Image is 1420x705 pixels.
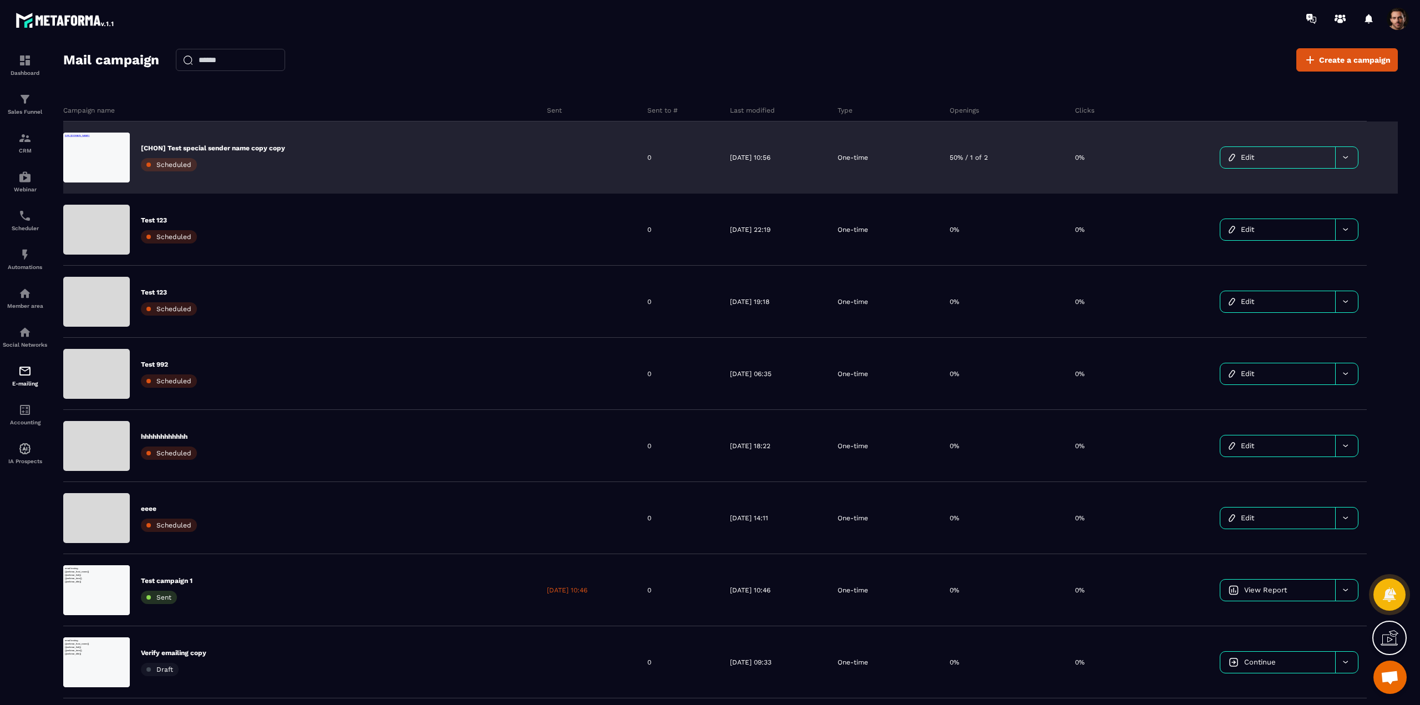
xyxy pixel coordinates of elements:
[547,586,587,595] p: [DATE] 10:46
[950,225,959,234] p: 0%
[730,297,769,306] p: [DATE] 19:18
[156,233,191,241] span: Scheduled
[18,403,32,417] img: accountant
[1075,658,1084,667] p: 0%
[156,377,191,385] span: Scheduled
[6,49,216,60] p: {{webinar_title}}
[3,240,47,278] a: automationsautomationsAutomations
[3,317,47,356] a: social-networksocial-networkSocial Networks
[838,442,868,450] p: One-time
[1229,370,1235,378] img: icon
[18,364,32,378] img: email
[3,419,47,425] p: Accounting
[730,514,768,523] p: [DATE] 14:11
[950,658,959,667] p: 0%
[3,342,47,348] p: Social Networks
[1241,225,1254,234] span: Edit
[838,153,868,162] p: One-time
[950,297,959,306] p: 0%
[950,442,959,450] p: 0%
[141,432,197,441] p: hhhhhhhhhhhh
[3,186,47,192] p: Webinar
[3,264,47,270] p: Automations
[1229,298,1235,306] img: icon
[1229,585,1239,595] img: icon
[3,356,47,395] a: emailemailE-mailing
[730,442,770,450] p: [DATE] 18:22
[1075,442,1084,450] p: 0%
[1220,435,1335,457] a: Edit
[647,297,651,306] p: 0
[838,586,868,595] p: One-time
[547,106,562,115] p: Sent
[6,6,88,15] a: [URL][DOMAIN_NAME]
[156,305,191,313] span: Scheduled
[141,144,285,153] p: [CHON] Test special sender name copy copy
[18,209,32,222] img: scheduler
[6,27,216,38] p: {{webinar_link}}
[1220,652,1335,673] a: Continue
[1241,153,1254,161] span: Edit
[63,49,159,71] h2: Mail campaign
[730,586,770,595] p: [DATE] 10:46
[647,514,651,523] p: 0
[18,93,32,106] img: formation
[838,297,868,306] p: One-time
[647,586,651,595] p: 0
[3,458,47,464] p: IA Prospects
[6,17,216,28] p: {{webinar_host_name}}
[156,449,191,457] span: Scheduled
[1075,106,1094,115] p: Clicks
[838,369,868,378] p: One-time
[1220,291,1335,312] a: Edit
[156,594,171,601] span: Sent
[1373,661,1407,694] a: Mở cuộc trò chuyện
[3,225,47,231] p: Scheduler
[1244,658,1276,666] span: Continue
[1220,147,1335,168] a: Edit
[1220,363,1335,384] a: Edit
[6,6,216,17] p: email testing
[950,369,959,378] p: 0%
[1075,297,1084,306] p: 0%
[950,153,988,162] p: 50% / 1 of 2
[1220,219,1335,240] a: Edit
[730,106,775,115] p: Last modified
[647,658,651,667] p: 0
[647,106,678,115] p: Sent to #
[18,442,32,455] img: automations
[647,153,651,162] p: 0
[3,381,47,387] p: E-mailing
[1296,48,1398,72] a: Create a campaign
[3,162,47,201] a: automationsautomationsWebinar
[838,106,853,115] p: Type
[647,442,651,450] p: 0
[3,109,47,115] p: Sales Funnel
[3,148,47,154] p: CRM
[1229,657,1239,667] img: icon
[141,648,206,657] p: Verify emailing copy
[141,216,197,225] p: Test 123
[156,521,191,529] span: Scheduled
[1229,514,1235,522] img: icon
[950,586,959,595] p: 0%
[1075,225,1084,234] p: 0%
[1241,297,1254,306] span: Edit
[1229,154,1235,161] img: icon
[18,170,32,184] img: automations
[1075,369,1084,378] p: 0%
[730,369,772,378] p: [DATE] 06:35
[950,514,959,523] p: 0%
[3,123,47,162] a: formationformationCRM
[18,54,32,67] img: formation
[1319,54,1391,65] span: Create a campaign
[141,360,197,369] p: Test 992
[730,658,772,667] p: [DATE] 09:33
[1241,514,1254,522] span: Edit
[1229,442,1235,450] img: icon
[3,395,47,434] a: accountantaccountantAccounting
[730,153,770,162] p: [DATE] 10:56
